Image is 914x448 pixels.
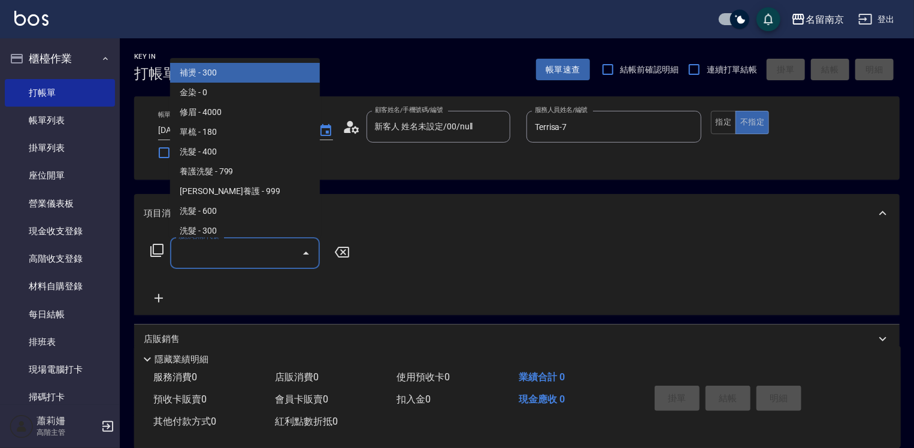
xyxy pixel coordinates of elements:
[711,111,737,134] button: 指定
[756,7,780,31] button: save
[519,371,565,383] span: 業績合計 0
[14,11,49,26] img: Logo
[170,142,320,162] span: 洗髮 - 400
[155,353,208,366] p: 隱藏業績明細
[5,107,115,134] a: 帳單列表
[275,393,328,405] span: 會員卡販賣 0
[536,59,590,81] button: 帳單速查
[311,116,340,145] button: Choose date, selected date is 2025-09-09
[786,7,849,32] button: 名留南京
[170,83,320,102] span: 金染 - 0
[5,301,115,328] a: 每日結帳
[5,245,115,273] a: 高階收支登錄
[854,8,900,31] button: 登出
[153,371,197,383] span: 服務消費 0
[153,393,207,405] span: 預收卡販賣 0
[10,414,34,438] img: Person
[134,194,900,232] div: 項目消費
[5,383,115,411] a: 掃碼打卡
[275,416,338,427] span: 紅利點數折抵 0
[275,371,319,383] span: 店販消費 0
[170,181,320,201] span: [PERSON_NAME]養護 - 999
[5,328,115,356] a: 排班表
[707,63,757,76] span: 連續打單結帳
[621,63,679,76] span: 結帳前確認明細
[170,63,320,83] span: 補燙 - 300
[5,79,115,107] a: 打帳單
[170,201,320,221] span: 洗髮 - 600
[5,134,115,162] a: 掛單列表
[5,43,115,74] button: 櫃檯作業
[153,416,216,427] span: 其他付款方式 0
[806,12,844,27] div: 名留南京
[144,333,180,346] p: 店販銷售
[158,110,183,119] label: 帳單日期
[134,65,177,82] h3: 打帳單
[296,244,316,263] button: Close
[397,371,450,383] span: 使用預收卡 0
[170,162,320,181] span: 養護洗髮 - 799
[519,393,565,405] span: 現金應收 0
[5,162,115,189] a: 座位開單
[170,122,320,142] span: 單梳 - 180
[134,53,177,60] h2: Key In
[170,102,320,122] span: 修眉 - 4000
[158,120,307,140] input: YYYY/MM/DD hh:mm
[736,111,769,134] button: 不指定
[5,356,115,383] a: 現場電腦打卡
[5,217,115,245] a: 現金收支登錄
[375,105,443,114] label: 顧客姓名/手機號碼/編號
[134,325,900,353] div: 店販銷售
[535,105,588,114] label: 服務人員姓名/編號
[5,190,115,217] a: 營業儀表板
[144,207,180,220] p: 項目消費
[37,427,98,438] p: 高階主管
[170,221,320,241] span: 洗髮 - 300
[37,415,98,427] h5: 蕭莉姍
[397,393,431,405] span: 扣入金 0
[5,273,115,300] a: 材料自購登錄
